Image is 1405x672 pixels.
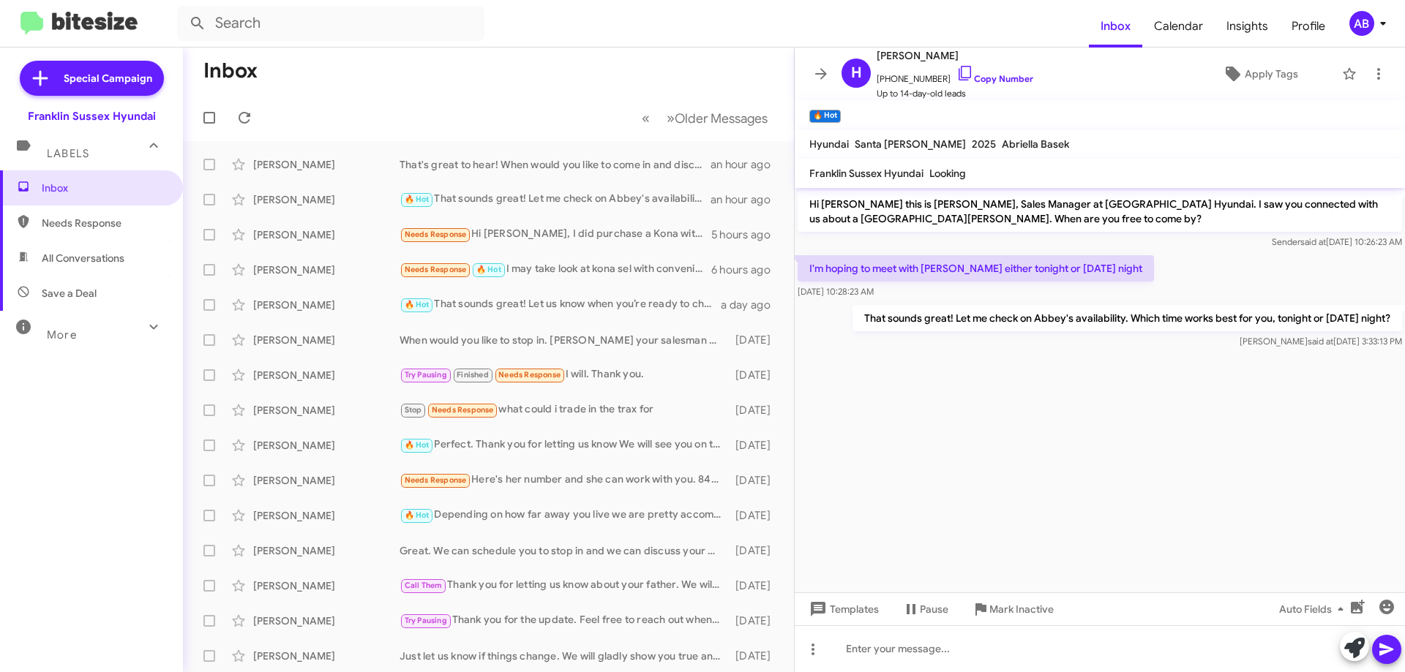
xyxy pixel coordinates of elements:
button: Pause [891,596,960,622]
button: AB [1337,11,1389,36]
div: [DATE] [728,614,782,628]
div: [DATE] [728,543,782,558]
span: More [47,328,77,341]
a: Special Campaign [20,61,164,96]
span: Needs Response [498,370,561,380]
div: [DATE] [728,578,782,593]
div: [PERSON_NAME] [253,333,400,347]
button: Mark Inactive [960,596,1065,622]
a: Inbox [1089,5,1142,48]
span: « [642,109,650,127]
input: Search [177,6,484,41]
a: Profile [1280,5,1337,48]
span: Apply Tags [1245,61,1298,87]
div: I will. Thank you. [400,366,728,383]
span: » [667,109,675,127]
button: Auto Fields [1267,596,1361,622]
div: [PERSON_NAME] [253,508,400,523]
span: Try Pausing [405,616,447,625]
span: Needs Response [432,405,494,415]
span: 🔥 Hot [405,195,430,204]
a: Insights [1215,5,1280,48]
div: Great. We can schedule you to stop in and we can discuss your goals and see what we can do. When ... [400,543,728,558]
button: Next [658,103,776,133]
span: Sender [DATE] 10:26:23 AM [1272,236,1402,247]
div: a day ago [721,298,782,312]
span: All Conversations [42,251,124,265]
button: Previous [633,103,659,133]
div: [DATE] [728,368,782,382]
a: Copy Number [956,73,1033,84]
span: Needs Response [405,475,467,485]
div: [DATE] [728,438,782,453]
div: Hi [PERSON_NAME], I did purchase a Kona with the Hyundai hackettstown location but appreciate the... [400,226,711,243]
span: Inbox [42,181,166,195]
span: Mark Inactive [989,596,1054,622]
span: Older Messages [675,110,768,127]
span: 🔥 Hot [476,265,501,274]
span: Up to 14-day-old leads [877,86,1033,101]
div: Perfect. Thank you for letting us know We will see you on the 14th at 1pm. [400,437,728,453]
div: Here's her number and she can work with you. 8455379981 [400,472,728,488]
span: Hyundai [809,137,849,151]
button: Templates [795,596,891,622]
span: [PERSON_NAME] [877,47,1033,64]
div: [PERSON_NAME] [253,614,400,628]
div: [DATE] [728,473,782,488]
span: Calendar [1142,5,1215,48]
span: Needs Response [405,265,467,274]
div: That's great to hear! When would you like to come in and discuss further about your vehicle or an... [400,157,711,172]
div: [DATE] [728,403,782,418]
div: Thank you for letting us know about your father. We will gladly help out. Someone will reach out ... [400,577,728,594]
span: Looking [929,167,966,180]
div: 6 hours ago [711,263,782,277]
div: what could i trade in the trax for [400,401,728,418]
div: When would you like to stop in. [PERSON_NAME] your salesman will help out and show you some of th... [400,333,728,347]
div: Franklin Sussex Hyundai [28,109,156,124]
span: Templates [806,596,879,622]
div: 5 hours ago [711,227,782,242]
nav: Page navigation example [634,103,776,133]
span: Labels [47,147,89,160]
span: [PERSON_NAME] [DATE] 3:33:13 PM [1240,336,1402,347]
span: Pause [920,596,948,622]
span: Save a Deal [42,286,97,301]
span: [PHONE_NUMBER] [877,64,1033,86]
div: [PERSON_NAME] [253,263,400,277]
span: 2025 [972,137,996,151]
div: [DATE] [728,333,782,347]
button: Apply Tags [1185,61,1335,87]
div: an hour ago [711,192,782,207]
div: [DATE] [728,508,782,523]
div: AB [1349,11,1374,36]
span: Auto Fields [1279,596,1349,622]
span: Franklin Sussex Hyundai [809,167,923,180]
div: [PERSON_NAME] [253,157,400,172]
div: [PERSON_NAME] [253,403,400,418]
small: 🔥 Hot [809,110,841,123]
p: Hi [PERSON_NAME] this is [PERSON_NAME], Sales Manager at [GEOGRAPHIC_DATA] Hyundai. I saw you con... [798,191,1402,232]
span: Needs Response [405,230,467,239]
span: H [851,61,862,85]
div: Depending on how far away you live we are pretty accommodating, but no promises [400,507,728,524]
div: [PERSON_NAME] [253,192,400,207]
div: [PERSON_NAME] [253,227,400,242]
h1: Inbox [203,59,258,83]
div: [PERSON_NAME] [253,473,400,488]
div: an hour ago [711,157,782,172]
div: Just let us know if things change. We will gladly show you true and honest numbers! [400,649,728,663]
div: [PERSON_NAME] [253,298,400,312]
span: Stop [405,405,422,415]
span: said at [1300,236,1326,247]
div: [PERSON_NAME] [253,578,400,593]
span: 🔥 Hot [405,510,430,520]
div: [PERSON_NAME] [253,438,400,453]
div: That sounds great! Let me check on Abbey's availability. Which time works best for you, tonight o... [400,191,711,208]
span: Needs Response [42,216,166,230]
span: 🔥 Hot [405,440,430,450]
span: Abriella Basek [1002,137,1069,151]
span: [DATE] 10:28:23 AM [798,286,874,297]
